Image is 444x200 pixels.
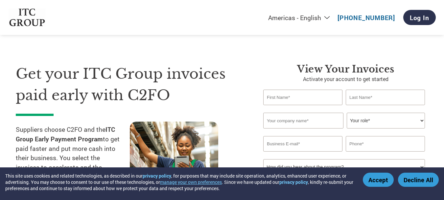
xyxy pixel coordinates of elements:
[263,129,425,133] div: Invalid company name or company name is too long
[263,106,342,110] div: Invalid first name or first name is too long
[16,63,244,106] h1: Get your ITC Group invoices paid early with C2FO
[279,179,308,185] a: privacy policy
[338,14,395,22] a: [PHONE_NUMBER]
[263,75,428,83] p: Activate your account to get started
[130,122,218,186] img: supply chain worker
[263,136,342,152] input: Invalid Email format
[263,152,342,157] div: Inavlid Email Address
[363,173,394,187] button: Accept
[263,90,342,105] input: First Name*
[16,125,130,182] p: Suppliers choose C2FO and the to get paid faster and put more cash into their business. You selec...
[347,113,425,129] select: Title/Role
[346,106,425,110] div: Invalid last name or last name is too long
[263,113,343,129] input: Your company name*
[346,90,425,105] input: Last Name*
[143,173,171,179] a: privacy policy
[398,173,439,187] button: Decline All
[263,63,428,75] h3: View Your Invoices
[16,125,115,143] strong: ITC Group Early Payment Program
[346,152,425,157] div: Inavlid Phone Number
[9,9,46,27] img: ITC Group
[5,173,353,191] div: This site uses cookies and related technologies, as described in our , for purposes that may incl...
[160,179,222,185] button: manage your own preferences
[403,10,436,25] a: Log In
[346,136,425,152] input: Phone*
